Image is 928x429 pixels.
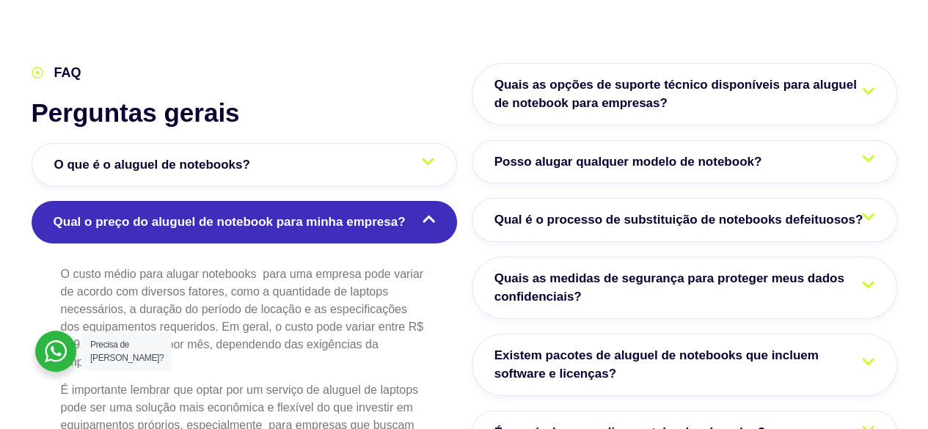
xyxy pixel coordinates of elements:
[472,63,897,125] a: Quais as opções de suporte técnico disponíveis para aluguel de notebook para empresas?
[664,241,928,429] iframe: Chat Widget
[494,76,874,113] span: Quais as opções de suporte técnico disponíveis para aluguel de notebook para empresas?
[494,269,874,307] span: Quais as medidas de segurança para proteger meus dados confidenciais?
[472,257,897,319] a: Quais as medidas de segurança para proteger meus dados confidenciais?
[32,143,457,187] a: O que é o aluguel de notebooks?
[61,265,428,371] p: O custo médio para alugar notebooks para uma empresa pode variar de acordo com diversos fatores, ...
[32,98,457,128] h2: Perguntas gerais
[494,346,874,384] span: Existem pacotes de aluguel de notebooks que incluem software e licenças?
[51,63,81,83] span: FAQ
[472,140,897,184] a: Posso alugar qualquer modelo de notebook?
[494,153,770,172] span: Posso alugar qualquer modelo de notebook?
[32,201,457,243] a: Qual o preço do aluguel de notebook para minha empresa?
[472,334,897,396] a: Existem pacotes de aluguel de notebooks que incluem software e licenças?
[90,340,164,363] span: Precisa de [PERSON_NAME]?
[54,155,257,175] span: O que é o aluguel de notebooks?
[664,241,928,429] div: Widget de chat
[494,210,871,230] span: Qual é o processo de substituição de notebooks defeituosos?
[472,198,897,242] a: Qual é o processo de substituição de notebooks defeituosos?
[54,213,413,232] span: Qual o preço do aluguel de notebook para minha empresa?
